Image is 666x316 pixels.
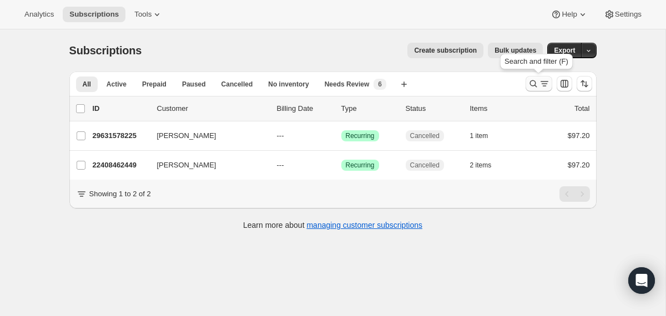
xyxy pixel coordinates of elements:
span: $97.20 [568,161,590,169]
span: Create subscription [414,46,477,55]
span: Bulk updates [495,46,536,55]
span: Help [562,10,577,19]
button: Create subscription [407,43,483,58]
button: Bulk updates [488,43,543,58]
span: 1 item [470,131,488,140]
button: Analytics [18,7,60,22]
p: Learn more about [243,220,422,231]
span: All [83,80,91,89]
span: 2 items [470,161,492,170]
span: Tools [134,10,152,19]
button: [PERSON_NAME] [150,127,261,145]
span: Needs Review [325,80,370,89]
button: Help [544,7,594,22]
span: 6 [378,80,382,89]
span: --- [277,161,284,169]
span: Recurring [346,131,375,140]
span: Prepaid [142,80,167,89]
button: Customize table column order and visibility [557,76,572,91]
span: Subscriptions [69,10,119,19]
div: IDCustomerBilling DateTypeStatusItemsTotal [93,103,590,114]
div: 29631578225[PERSON_NAME]---SuccessRecurringCancelled1 item$97.20 [93,128,590,144]
button: Sort the results [577,76,592,91]
span: [PERSON_NAME] [157,160,216,171]
button: Tools [128,7,169,22]
button: 1 item [470,128,501,144]
p: Customer [157,103,268,114]
nav: Pagination [559,186,590,202]
span: Active [107,80,127,89]
p: Showing 1 to 2 of 2 [89,188,151,200]
button: Settings [597,7,648,22]
span: Export [554,46,575,55]
span: Cancelled [410,161,440,170]
button: 2 items [470,157,504,173]
p: Total [574,103,589,114]
span: No inventory [268,80,309,89]
p: 22408462449 [93,160,148,171]
div: Type [341,103,397,114]
span: --- [277,131,284,140]
span: Cancelled [410,131,440,140]
p: 29631578225 [93,130,148,141]
button: Search and filter results [526,76,552,91]
p: ID [93,103,148,114]
button: Subscriptions [63,7,125,22]
span: Analytics [24,10,54,19]
span: Subscriptions [69,44,142,57]
span: Settings [615,10,642,19]
div: 22408462449[PERSON_NAME]---SuccessRecurringCancelled2 items$97.20 [93,157,590,173]
button: Create new view [395,77,413,92]
span: Recurring [346,161,375,170]
a: managing customer subscriptions [306,221,422,230]
div: Open Intercom Messenger [628,267,655,294]
span: Cancelled [221,80,253,89]
div: Items [470,103,526,114]
span: Paused [182,80,206,89]
button: [PERSON_NAME] [150,156,261,174]
p: Billing Date [277,103,332,114]
span: [PERSON_NAME] [157,130,216,141]
span: $97.20 [568,131,590,140]
button: Export [547,43,582,58]
p: Status [406,103,461,114]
